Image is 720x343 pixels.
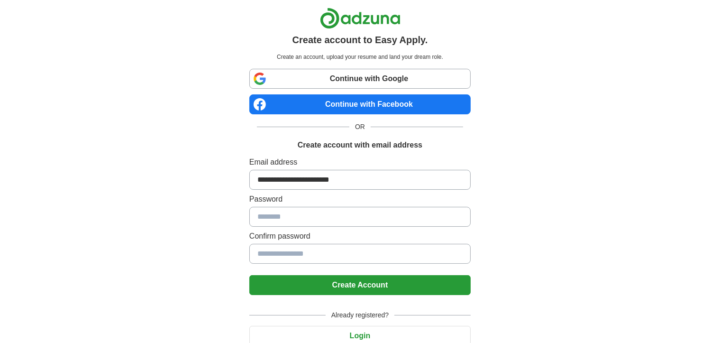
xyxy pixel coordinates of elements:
button: Create Account [249,275,471,295]
h1: Create account with email address [298,139,422,151]
span: Already registered? [326,310,394,320]
a: Login [249,332,471,340]
label: Email address [249,157,471,168]
label: Password [249,194,471,205]
img: Adzuna logo [320,8,401,29]
p: Create an account, upload your resume and land your dream role. [251,53,469,61]
a: Continue with Google [249,69,471,89]
span: OR [349,122,371,132]
a: Continue with Facebook [249,94,471,114]
label: Confirm password [249,231,471,242]
h1: Create account to Easy Apply. [292,33,428,47]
